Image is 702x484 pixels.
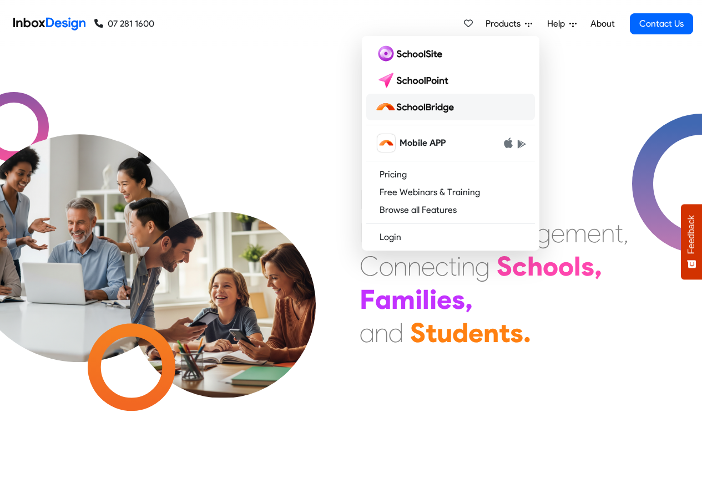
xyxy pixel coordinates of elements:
[375,316,388,349] div: n
[448,249,457,283] div: t
[630,13,693,34] a: Contact Us
[375,72,453,89] img: schoolpoint logo
[536,216,551,249] div: g
[400,136,446,150] span: Mobile APP
[407,249,421,283] div: n
[512,249,527,283] div: c
[375,283,391,316] div: a
[623,216,629,249] div: ,
[523,316,531,349] div: .
[574,249,581,283] div: l
[486,17,525,30] span: Products
[366,130,535,156] a: schoolbridge icon Mobile APP
[360,183,629,349] div: Maximising Efficient & Engagement, Connecting Schools, Families, and Students.
[437,316,452,349] div: u
[594,249,602,283] div: ,
[615,216,623,249] div: t
[457,249,461,283] div: i
[497,249,512,283] div: S
[452,283,465,316] div: s
[435,249,448,283] div: c
[360,283,375,316] div: F
[360,249,379,283] div: C
[547,17,569,30] span: Help
[437,283,452,316] div: e
[375,45,447,63] img: schoolsite logo
[422,283,430,316] div: l
[388,316,403,349] div: d
[391,283,415,316] div: m
[543,13,581,35] a: Help
[465,283,473,316] div: ,
[543,249,558,283] div: o
[379,249,393,283] div: o
[375,98,458,116] img: schoolbridge logo
[393,249,407,283] div: n
[362,36,539,251] div: Products
[366,228,535,246] a: Login
[410,316,426,349] div: S
[499,316,510,349] div: t
[527,249,543,283] div: h
[565,216,587,249] div: m
[461,249,475,283] div: n
[581,249,594,283] div: s
[587,13,618,35] a: About
[366,184,535,201] a: Free Webinars & Training
[468,316,483,349] div: e
[483,316,499,349] div: n
[475,249,490,283] div: g
[681,204,702,279] button: Feedback - Show survey
[601,216,615,249] div: n
[551,216,565,249] div: e
[481,13,537,35] a: Products
[426,316,437,349] div: t
[452,316,468,349] div: d
[558,249,574,283] div: o
[415,283,422,316] div: i
[360,216,373,249] div: E
[360,316,375,349] div: a
[366,201,535,219] a: Browse all Features
[510,316,523,349] div: s
[107,166,339,398] img: parents_with_child.png
[377,134,395,152] img: schoolbridge icon
[686,215,696,254] span: Feedback
[360,183,381,216] div: M
[430,283,437,316] div: i
[366,166,535,184] a: Pricing
[421,249,435,283] div: e
[94,17,154,30] a: 07 281 1600
[587,216,601,249] div: e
